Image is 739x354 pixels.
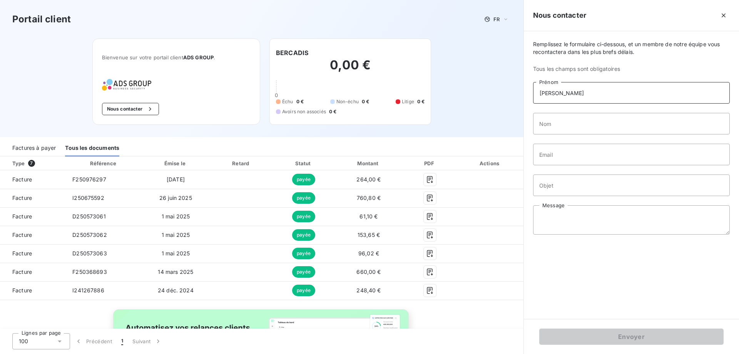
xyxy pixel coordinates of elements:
[102,103,159,115] button: Nous contacter
[121,337,123,345] span: 1
[539,329,724,345] button: Envoyer
[12,140,56,156] div: Factures à payer
[356,287,381,294] span: 248,40 €
[70,333,117,349] button: Précédent
[276,57,425,81] h2: 0,00 €
[183,54,214,60] span: ADS GROUP
[292,192,315,204] span: payée
[6,287,60,294] span: Facture
[6,194,60,202] span: Facture
[358,250,379,257] span: 96,02 €
[362,98,369,105] span: 0 €
[356,268,381,275] span: 660,00 €
[72,250,107,257] span: D250573063
[533,82,730,104] input: placeholder
[6,250,60,257] span: Facture
[102,79,151,91] img: Company logo
[359,213,378,220] span: 61,10 €
[292,266,315,278] span: payée
[102,54,251,60] span: Bienvenue sur votre portail client .
[292,285,315,296] span: payée
[356,176,381,183] span: 264,00 €
[357,195,381,201] span: 760,80 €
[6,213,60,220] span: Facture
[65,140,119,156] div: Tous les documents
[72,287,104,294] span: I241267886
[292,229,315,241] span: payée
[292,248,315,259] span: payée
[493,16,500,22] span: FR
[72,213,106,220] span: D250573061
[276,48,308,57] h6: BERCADIS
[329,108,336,115] span: 0 €
[158,287,194,294] span: 24 déc. 2024
[143,159,208,167] div: Émise le
[405,159,455,167] div: PDF
[12,12,71,26] h3: Portail client
[358,232,380,238] span: 153,65 €
[90,160,116,166] div: Référence
[162,232,190,238] span: 1 mai 2025
[162,213,190,220] span: 1 mai 2025
[533,113,730,134] input: placeholder
[6,231,60,239] span: Facture
[6,176,60,183] span: Facture
[72,176,106,183] span: F250976297
[72,195,104,201] span: I250675592
[158,268,193,275] span: 14 mars 2025
[533,174,730,196] input: placeholder
[402,98,414,105] span: Litige
[417,98,425,105] span: 0 €
[167,176,185,183] span: [DATE]
[275,92,278,98] span: 0
[533,40,730,56] span: Remplissez le formulaire ci-dessous, et un membre de notre équipe vous recontactera dans les plus...
[533,65,730,73] span: Tous les champs sont obligatoires
[162,250,190,257] span: 1 mai 2025
[458,159,522,167] div: Actions
[159,195,192,201] span: 26 juin 2025
[282,108,326,115] span: Avoirs non associés
[211,159,271,167] div: Retard
[19,337,28,345] span: 100
[292,174,315,185] span: payée
[336,159,401,167] div: Montant
[296,98,304,105] span: 0 €
[533,144,730,165] input: placeholder
[292,211,315,222] span: payée
[128,333,167,349] button: Suivant
[533,10,586,21] h5: Nous contacter
[72,232,107,238] span: D250573062
[28,160,35,167] span: 7
[282,98,293,105] span: Échu
[117,333,128,349] button: 1
[336,98,359,105] span: Non-échu
[8,159,65,167] div: Type
[274,159,333,167] div: Statut
[72,268,107,275] span: F250368693
[6,268,60,276] span: Facture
